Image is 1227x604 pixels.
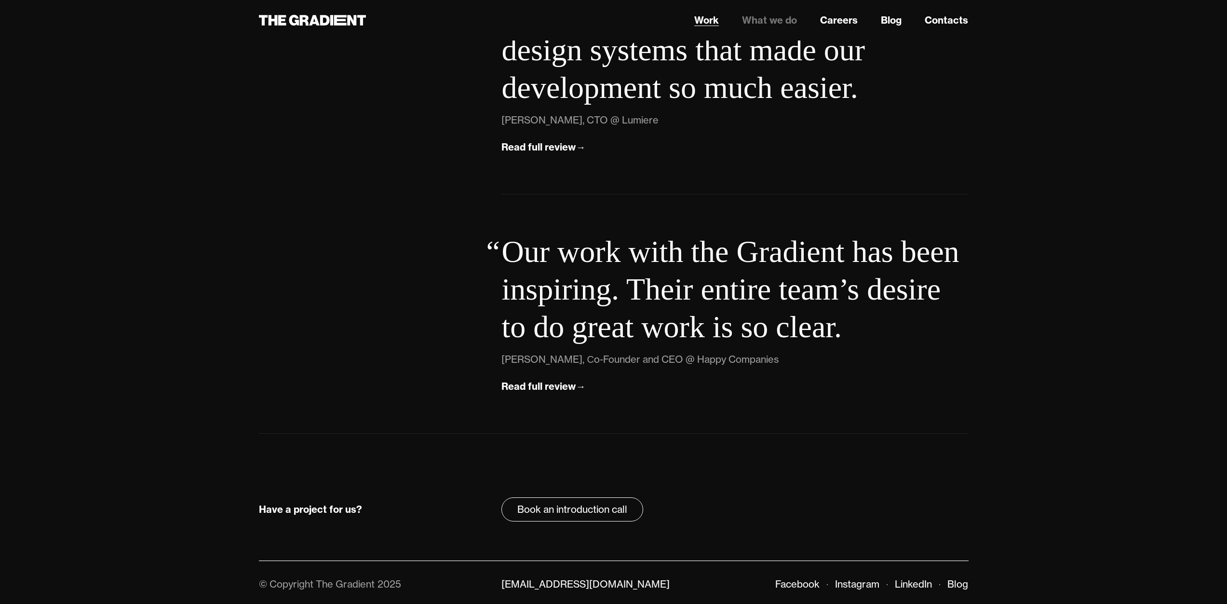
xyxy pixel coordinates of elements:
[925,13,968,27] a: Contacts
[259,578,375,590] div: © Copyright The Gradient
[378,578,401,590] div: 2025
[501,497,643,522] a: Book an introduction call
[501,352,778,367] div: [PERSON_NAME], Сo-Founder and CEO @ Happy Companies
[501,578,670,590] a: [EMAIL_ADDRESS][DOMAIN_NAME]
[259,503,362,515] strong: Have a project for us?
[501,380,576,393] div: Read full review
[694,13,719,27] a: Work
[501,141,576,153] div: Read full review
[775,578,820,590] a: Facebook
[947,578,968,590] a: Blog
[742,13,797,27] a: What we do
[835,578,879,590] a: Instagram
[501,233,968,346] blockquote: Our work with the Gradient has been inspiring. Their entire team’s desire to do great work is so ...
[895,578,932,590] a: LinkedIn
[820,13,858,27] a: Careers
[501,379,585,395] a: Read full review→
[576,141,585,153] div: →
[881,13,902,27] a: Blog
[501,112,659,128] div: [PERSON_NAME], CTO @ Lumiere
[501,139,585,155] a: Read full review→
[576,380,585,393] div: →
